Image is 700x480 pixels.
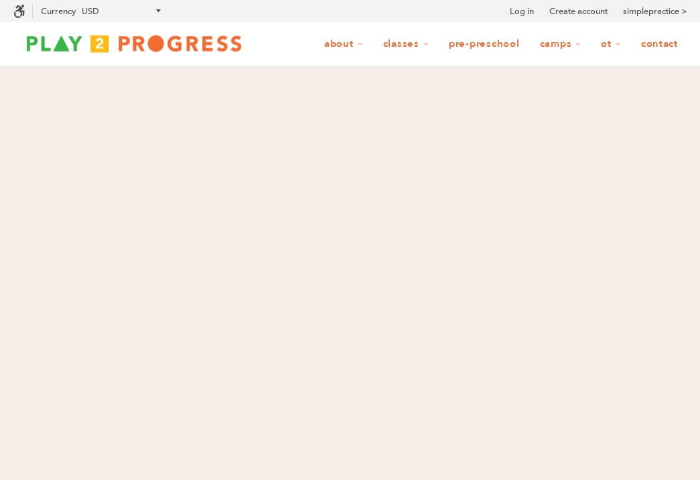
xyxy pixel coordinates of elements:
[549,5,608,18] a: Create account
[374,31,437,57] a: Classes
[41,6,76,16] label: Currency
[623,5,687,18] a: simplepractice >
[440,31,529,57] a: Pre-Preschool
[531,31,590,57] a: Camps
[13,30,255,57] img: Play2Progress logo
[316,31,372,57] a: About
[632,31,687,57] a: Contact
[510,5,534,18] a: Log in
[592,31,630,57] a: OT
